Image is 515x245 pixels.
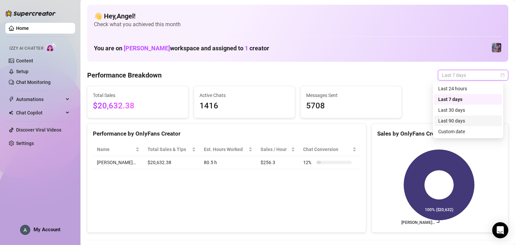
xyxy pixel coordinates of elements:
div: Last 90 days [434,115,502,126]
h4: Performance Breakdown [87,70,162,80]
th: Sales / Hour [256,143,299,156]
img: ACg8ocIpWzLmD3A5hmkSZfBJcT14Fg8bFGaqbLo-Z0mqyYAWwTjPNSU=s96-c [20,225,30,235]
img: Chat Copilot [9,110,13,115]
div: Custom date [438,128,498,135]
span: Automations [16,94,64,105]
div: Last 24 hours [434,83,502,94]
div: Last 7 days [438,96,498,103]
a: Content [16,58,33,63]
a: Chat Monitoring [16,80,51,85]
span: [PERSON_NAME] [124,45,170,52]
div: Est. Hours Worked [204,146,247,153]
span: 5708 [306,100,396,112]
span: Messages Sent [306,92,396,99]
td: $256.3 [256,156,299,169]
a: Setup [16,69,28,74]
div: Last 7 days [434,94,502,105]
span: Izzy AI Chatter [9,45,43,52]
span: Active Chats [199,92,289,99]
td: [PERSON_NAME]… [93,156,144,169]
div: Open Intercom Messenger [492,222,508,238]
div: Custom date [434,126,502,137]
span: 1 [245,45,248,52]
a: Discover Viral Videos [16,127,61,133]
text: [PERSON_NAME]… [401,220,435,225]
span: Total Sales [93,92,183,99]
span: Chat Copilot [16,107,64,118]
div: Last 30 days [438,106,498,114]
span: Last 7 days [442,70,504,80]
span: My Account [34,227,60,233]
span: Sales / Hour [261,146,290,153]
span: Name [97,146,134,153]
img: Jaylie [492,43,501,52]
div: Sales by OnlyFans Creator [377,129,503,138]
a: Home [16,26,29,31]
span: Chat Conversion [303,146,351,153]
span: 1416 [199,100,289,112]
div: Last 24 hours [438,85,498,92]
th: Chat Conversion [299,143,360,156]
span: thunderbolt [9,97,14,102]
th: Name [93,143,144,156]
td: 80.5 h [200,156,256,169]
td: $20,632.38 [144,156,200,169]
span: Total Sales & Tips [148,146,190,153]
span: $20,632.38 [93,100,183,112]
th: Total Sales & Tips [144,143,200,156]
a: Settings [16,141,34,146]
img: logo-BBDzfeDw.svg [5,10,56,17]
h1: You are on workspace and assigned to creator [94,45,269,52]
span: calendar [501,73,505,77]
div: Last 30 days [434,105,502,115]
img: AI Chatter [46,43,56,52]
div: Last 90 days [438,117,498,125]
span: 12 % [303,159,314,166]
span: Check what you achieved this month [94,21,502,28]
h4: 👋 Hey, Angel ! [94,11,502,21]
div: Performance by OnlyFans Creator [93,129,360,138]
